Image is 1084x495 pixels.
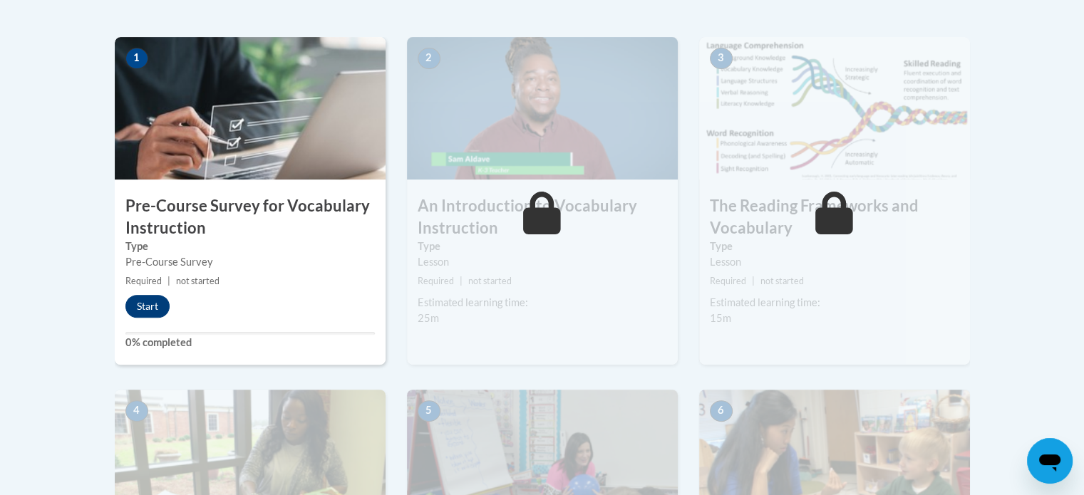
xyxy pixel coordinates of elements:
[418,48,440,69] span: 2
[710,312,731,324] span: 15m
[710,48,733,69] span: 3
[468,276,512,286] span: not started
[1027,438,1073,484] iframe: Button to launch messaging window
[125,400,148,422] span: 4
[125,254,375,270] div: Pre-Course Survey
[699,37,970,179] img: Course Image
[125,239,375,254] label: Type
[710,276,746,286] span: Required
[418,276,454,286] span: Required
[418,254,667,270] div: Lesson
[125,335,375,350] label: 0% completed
[125,48,148,69] span: 1
[407,37,678,179] img: Course Image
[710,400,733,422] span: 6
[710,254,959,270] div: Lesson
[710,295,959,311] div: Estimated learning time:
[418,312,439,324] span: 25m
[418,400,440,422] span: 5
[710,239,959,254] label: Type
[176,276,220,286] span: not started
[760,276,804,286] span: not started
[460,276,463,286] span: |
[115,37,386,179] img: Course Image
[418,295,667,311] div: Estimated learning time:
[418,239,667,254] label: Type
[115,195,386,239] h3: Pre-Course Survey for Vocabulary Instruction
[407,195,678,239] h3: An Introduction to Vocabulary Instruction
[699,195,970,239] h3: The Reading Frameworks and Vocabulary
[167,276,170,286] span: |
[125,276,162,286] span: Required
[125,295,170,318] button: Start
[752,276,755,286] span: |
